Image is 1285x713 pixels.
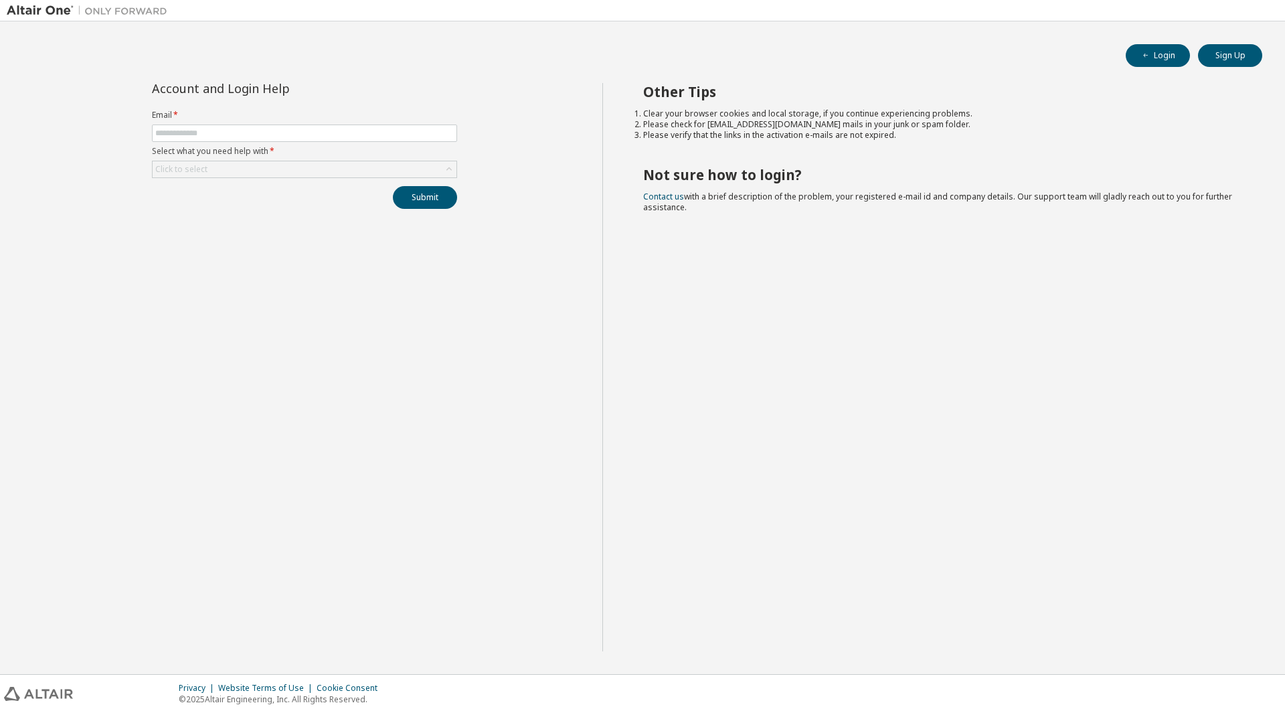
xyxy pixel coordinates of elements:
[4,687,73,701] img: altair_logo.svg
[152,83,396,94] div: Account and Login Help
[643,191,1232,213] span: with a brief description of the problem, your registered e-mail id and company details. Our suppo...
[179,683,218,694] div: Privacy
[218,683,317,694] div: Website Terms of Use
[152,146,457,157] label: Select what you need help with
[1126,44,1190,67] button: Login
[643,108,1239,119] li: Clear your browser cookies and local storage, if you continue experiencing problems.
[1198,44,1262,67] button: Sign Up
[643,130,1239,141] li: Please verify that the links in the activation e-mails are not expired.
[7,4,174,17] img: Altair One
[393,186,457,209] button: Submit
[155,164,207,175] div: Click to select
[643,83,1239,100] h2: Other Tips
[179,694,385,705] p: © 2025 Altair Engineering, Inc. All Rights Reserved.
[153,161,456,177] div: Click to select
[643,191,684,202] a: Contact us
[643,166,1239,183] h2: Not sure how to login?
[317,683,385,694] div: Cookie Consent
[152,110,457,121] label: Email
[643,119,1239,130] li: Please check for [EMAIL_ADDRESS][DOMAIN_NAME] mails in your junk or spam folder.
